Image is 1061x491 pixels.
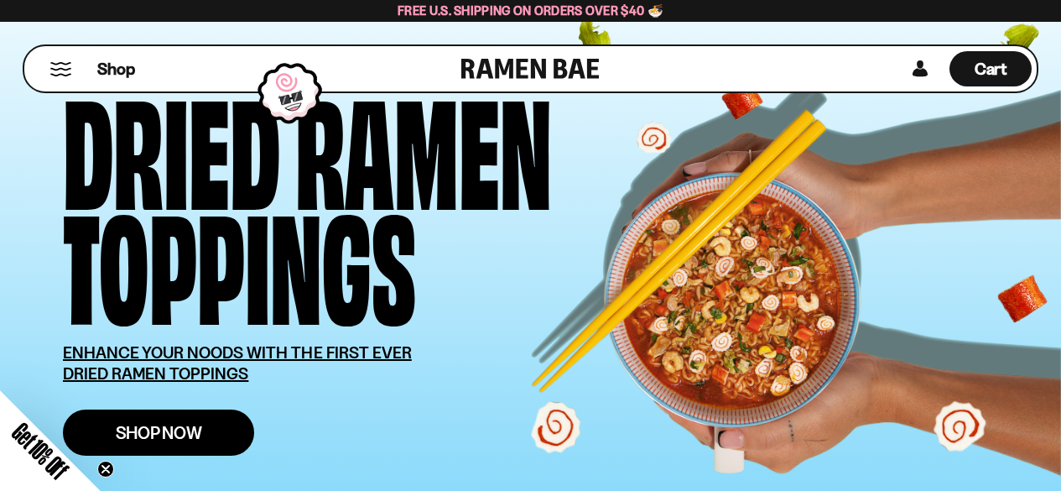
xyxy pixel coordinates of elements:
a: Shop Now [63,410,254,456]
u: ENHANCE YOUR NOODS WITH THE FIRST EVER DRIED RAMEN TOPPINGS [63,342,412,384]
span: Get 10% Off [8,418,73,483]
span: Shop Now [116,424,202,441]
span: Cart [975,59,1007,79]
a: Shop [97,51,135,86]
button: Close teaser [97,461,114,478]
span: Free U.S. Shipping on Orders over $40 🍜 [398,3,663,18]
div: Dried [63,87,280,202]
a: Cart [949,46,1032,91]
button: Mobile Menu Trigger [49,62,72,76]
div: Toppings [63,202,416,317]
div: Ramen [295,87,552,202]
span: Shop [97,58,135,81]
